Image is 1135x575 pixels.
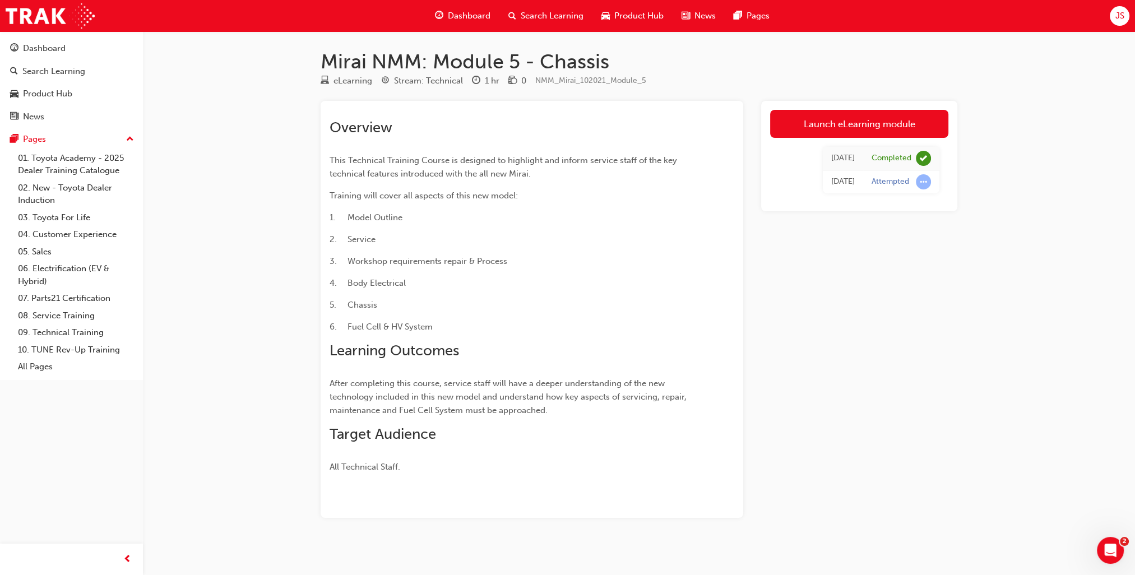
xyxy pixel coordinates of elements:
a: Product Hub [4,84,138,104]
a: Launch eLearning module [770,110,948,138]
span: prev-icon [123,553,132,567]
span: 6. Fuel Cell & HV System [330,322,433,332]
div: eLearning [333,75,372,87]
span: Product Hub [614,10,664,22]
a: guage-iconDashboard [426,4,499,27]
span: car-icon [601,9,610,23]
div: Pages [23,133,46,146]
span: money-icon [508,76,517,86]
span: Training will cover all aspects of this new model: [330,191,518,201]
button: DashboardSearch LearningProduct HubNews [4,36,138,129]
span: 1. Model Outline [330,212,402,222]
button: JS [1110,6,1129,26]
span: Pages [747,10,770,22]
div: Stream [381,74,463,88]
a: car-iconProduct Hub [592,4,673,27]
a: Search Learning [4,61,138,82]
span: target-icon [381,76,390,86]
iframe: Intercom live chat [1097,537,1124,564]
a: All Pages [13,358,138,375]
a: 05. Sales [13,243,138,261]
a: 06. Electrification (EV & Hybrid) [13,260,138,290]
span: news-icon [682,9,690,23]
span: 2 [1120,537,1129,546]
span: car-icon [10,89,18,99]
span: Search Learning [521,10,583,22]
span: pages-icon [10,135,18,145]
button: Pages [4,129,138,150]
span: Overview [330,119,392,136]
span: This Technical Training Course is designed to highlight and inform service staff of the key techn... [330,155,679,179]
div: 1 hr [485,75,499,87]
span: Dashboard [448,10,490,22]
span: 2. Service [330,234,376,244]
div: Attempted [872,177,909,187]
div: Search Learning [22,65,85,78]
div: Product Hub [23,87,72,100]
div: Dashboard [23,42,66,55]
span: 4. Body Electrical [330,278,406,288]
span: search-icon [508,9,516,23]
span: search-icon [10,67,18,77]
div: Tue Sep 30 2025 15:58:46 GMT+0930 (Australian Central Standard Time) [831,175,855,188]
span: learningRecordVerb_ATTEMPT-icon [916,174,931,189]
a: 01. Toyota Academy - 2025 Dealer Training Catalogue [13,150,138,179]
a: 10. TUNE Rev-Up Training [13,341,138,359]
span: news-icon [10,112,18,122]
div: Duration [472,74,499,88]
div: Price [508,74,526,88]
span: Learning resource code [535,76,646,85]
a: 02. New - Toyota Dealer Induction [13,179,138,209]
a: 09. Technical Training [13,324,138,341]
span: learningRecordVerb_COMPLETE-icon [916,151,931,166]
div: Completed [872,153,911,164]
span: guage-icon [10,44,18,54]
a: 03. Toyota For Life [13,209,138,226]
div: 0 [521,75,526,87]
a: 04. Customer Experience [13,226,138,243]
a: search-iconSearch Learning [499,4,592,27]
span: up-icon [126,132,134,147]
span: Target Audience [330,425,436,443]
img: Trak [6,3,95,29]
a: pages-iconPages [725,4,779,27]
a: news-iconNews [673,4,725,27]
div: Stream: Technical [394,75,463,87]
span: News [694,10,716,22]
span: learningResourceType_ELEARNING-icon [321,76,329,86]
span: All Technical Staff. [330,462,400,472]
span: JS [1115,10,1124,22]
span: pages-icon [734,9,742,23]
a: 08. Service Training [13,307,138,324]
span: guage-icon [435,9,443,23]
span: 3. Workshop requirements repair & Process [330,256,507,266]
a: News [4,106,138,127]
a: Dashboard [4,38,138,59]
div: Tue Sep 30 2025 16:04:20 GMT+0930 (Australian Central Standard Time) [831,152,855,165]
div: News [23,110,44,123]
h1: Mirai NMM: Module 5 - Chassis [321,49,957,74]
a: 07. Parts21 Certification [13,290,138,307]
span: clock-icon [472,76,480,86]
span: 5. Chassis [330,300,377,310]
span: After completing this course, service staff will have a deeper understanding of the new technolog... [330,378,689,415]
div: Type [321,74,372,88]
span: Learning Outcomes [330,342,459,359]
